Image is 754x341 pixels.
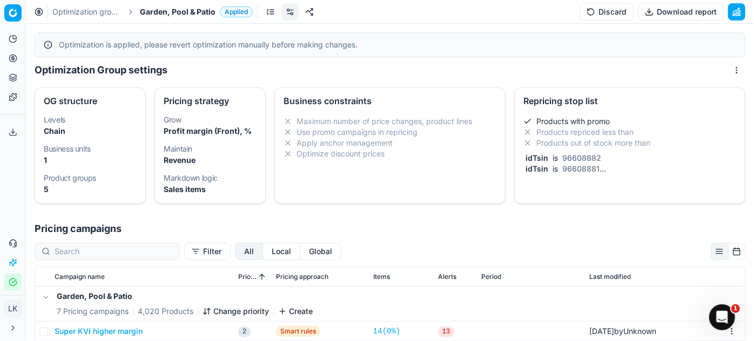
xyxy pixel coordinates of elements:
[235,243,263,260] button: all
[55,272,105,281] span: Campaign name
[284,97,496,105] div: Business constraints
[4,300,22,317] button: LK
[284,116,496,127] li: Maximum number of price changes, product lines
[44,126,65,135] strong: Chain
[140,6,216,17] span: Garden, Pool & Patio
[284,148,496,159] li: Optimize discount prices
[44,155,47,165] strong: 1
[257,271,267,282] button: Sorted by Priority ascending
[203,306,269,317] button: Change priority
[523,153,550,162] span: idTsin
[523,138,736,148] li: Products out of stock more than
[35,63,167,78] h1: Optimization Group settings
[284,127,496,138] li: Use promo campaigns in repricing
[138,306,193,317] span: 4,020 Products
[550,153,560,162] span: is
[523,164,550,173] span: idTsin
[276,272,328,281] span: Pricing approach
[263,243,300,260] button: local
[580,3,634,21] button: Discard
[44,97,137,105] div: OG structure
[26,221,754,236] h1: Pricing campaigns
[164,174,257,182] dt: Markdown logic
[164,116,257,124] dt: Grow
[300,243,341,260] button: global
[638,3,724,21] button: Download report
[438,326,454,337] span: 13
[481,272,501,281] span: Period
[164,185,206,194] strong: Sales items
[52,6,253,17] nav: breadcrumb
[184,243,231,260] button: Filter
[57,306,129,317] span: 7 Pricing campaigns
[709,304,735,330] iframe: Intercom live chat
[238,272,257,281] span: Priority
[560,164,602,173] span: 96608881
[373,272,390,281] span: Items
[55,326,143,337] button: Super KVI higher margin
[589,326,614,336] span: [DATE]
[140,6,253,17] span: Garden, Pool & PatioApplied
[52,6,122,17] a: Optimization groups
[44,185,49,194] strong: 5
[44,116,137,124] dt: Levels
[164,97,257,105] div: Pricing strategy
[57,291,313,302] h5: Garden, Pool & Patio
[523,127,736,138] li: Products repriced less than
[220,6,253,17] span: Applied
[438,272,456,281] span: Alerts
[164,155,196,165] strong: Revenue
[59,39,736,50] div: Optimization is applied, please revert optimization manually before making changes.
[55,246,173,257] input: Search
[550,164,560,173] span: is
[5,301,21,317] span: LK
[523,97,736,105] div: Repricing stop list
[44,145,137,153] dt: Business units
[164,145,257,153] dt: Maintain
[373,326,400,337] a: 14(0%)
[278,306,313,317] button: Create
[164,126,252,135] strong: Profit margin (Front), %
[731,304,740,313] span: 1
[284,138,496,148] li: Apply anchor management
[276,326,320,337] span: Smart rules
[560,153,603,162] span: 96608882
[238,326,251,337] span: 2
[44,174,137,182] dt: Product groups
[589,272,631,281] span: Last modified
[589,326,656,337] div: by Unknown
[523,116,736,127] li: Products with promo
